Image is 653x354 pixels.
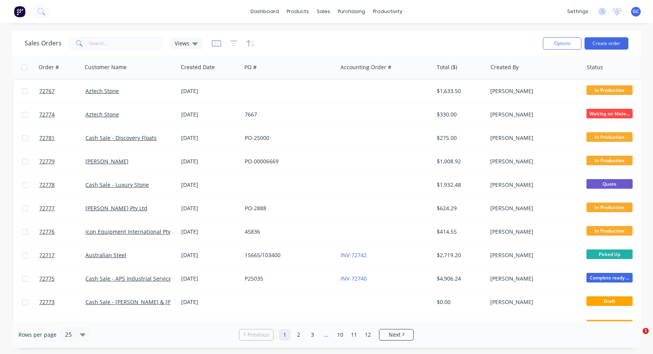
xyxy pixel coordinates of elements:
a: 72775 [39,267,85,290]
a: Icon Equipment International Pty Ltd [85,228,180,235]
a: Cash Sale - [PERSON_NAME] & [PERSON_NAME] [85,298,209,306]
a: 72776 [39,220,85,243]
div: 45836 [245,228,330,236]
div: sales [313,6,334,17]
div: [PERSON_NAME] [490,87,576,95]
span: Waiting on Mate... [586,109,633,118]
a: Page 1 is your current page [279,329,291,341]
div: [PERSON_NAME] [490,228,576,236]
div: $414.55 [437,228,482,236]
iframe: Intercom live chat [627,328,645,346]
ul: Pagination [236,329,417,341]
span: GC [633,8,639,15]
span: 72776 [39,228,55,236]
a: [PERSON_NAME] [85,158,129,165]
div: [DATE] [181,298,239,306]
div: $0.00 [437,298,482,306]
span: 72717 [39,251,55,259]
a: 72772 [39,314,85,337]
a: Page 3 [307,329,318,341]
span: In Production [586,156,633,165]
div: $624.29 [437,204,482,212]
a: dashboard [247,6,283,17]
div: [PERSON_NAME] [490,181,576,189]
div: productivity [369,6,406,17]
div: [PERSON_NAME] [490,298,576,306]
div: Created By [491,63,519,71]
img: Factory [14,6,25,17]
div: [PERSON_NAME] [490,204,576,212]
a: Cash Sale - APS Industrial Services [85,275,174,282]
div: $330.00 [437,111,482,118]
div: [PERSON_NAME] [490,111,576,118]
span: Views [175,39,189,47]
a: Australian Steel [85,251,126,259]
span: 72774 [39,111,55,118]
div: purchasing [334,6,369,17]
a: Jump forward [321,329,332,341]
div: [DATE] [181,87,239,95]
a: INV-72740 [341,275,367,282]
div: [DATE] [181,228,239,236]
h1: Sales Orders [25,40,62,47]
span: 72777 [39,204,55,212]
div: Accounting Order # [341,63,391,71]
span: 72773 [39,298,55,306]
div: [DATE] [181,181,239,189]
div: Customer Name [85,63,127,71]
div: [DATE] [181,134,239,142]
div: $275.00 [437,134,482,142]
div: [DATE] [181,251,239,259]
a: 72774 [39,103,85,126]
span: 72775 [39,275,55,283]
a: Cash Sale - Discovery Floats [85,134,157,141]
span: Previous [247,331,269,339]
div: $4,906.24 [437,275,482,283]
a: INV-72742 [341,251,367,259]
a: Page 11 [348,329,360,341]
div: [PERSON_NAME] [490,134,576,142]
span: In Production [586,203,633,212]
div: $1,633.50 [437,87,482,95]
span: In Production [586,226,633,236]
a: [PERSON_NAME] Pty Ltd [85,204,147,212]
div: [DATE] [181,111,239,118]
div: [DATE] [181,204,239,212]
a: 72778 [39,173,85,196]
a: 72717 [39,244,85,267]
span: Next [389,331,401,339]
span: 1 [643,328,649,334]
div: Created Date [181,63,215,71]
a: Page 12 [362,329,374,341]
div: PO-25000 [245,134,330,142]
div: Total ($) [437,63,457,71]
div: [DATE] [181,158,239,165]
div: $1,932.48 [437,181,482,189]
div: products [283,6,313,17]
div: PO-00006669 [245,158,330,165]
span: In Production [586,320,633,329]
div: 15665/103400 [245,251,330,259]
span: Rows per page [18,331,57,339]
span: Picked Up [586,249,633,259]
span: In Production [586,85,633,95]
a: 72773 [39,291,85,314]
div: PO-2888 [245,204,330,212]
div: [DATE] [181,275,239,283]
span: Complete ready ... [586,273,633,283]
a: Previous page [239,331,273,339]
div: Order # [38,63,59,71]
button: Options [543,37,581,50]
div: $2,719.20 [437,251,482,259]
a: Page 2 [293,329,304,341]
a: Next page [379,331,413,339]
div: P25035 [245,275,330,283]
a: 72781 [39,126,85,150]
span: 72778 [39,181,55,189]
div: Status [587,63,603,71]
a: 72767 [39,80,85,103]
a: Cash Sale - Luxury Stone [85,181,149,188]
input: Search... [89,36,164,51]
a: 72779 [39,150,85,173]
a: Page 10 [334,329,346,341]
